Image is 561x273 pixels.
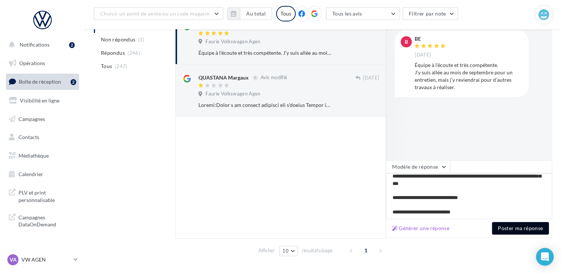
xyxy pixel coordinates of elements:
[360,245,372,256] span: 1
[4,37,78,53] button: Notifications 2
[127,50,140,56] span: (246)
[94,7,223,20] button: Choisir un point de vente ou un code magasin
[10,256,17,263] span: VA
[18,115,45,122] span: Campagnes
[4,129,81,145] a: Contacts
[415,61,523,91] div: Équipe à l’écoute et très compétente. J’y suis allée au mois de septembre pour un entretien, mais...
[205,38,260,45] span: Faurie Volkswagen Agen
[18,212,76,228] span: Campagnes DataOnDemand
[4,55,81,71] a: Opérations
[71,79,76,85] div: 2
[101,36,135,43] span: Non répondus
[18,152,49,159] span: Médiathèque
[227,7,272,20] button: Au total
[205,91,260,97] span: Faurie Volkswagen Agen
[18,171,43,177] span: Calendrier
[69,42,75,48] div: 2
[282,248,289,254] span: 10
[21,256,71,263] p: VW AGEN
[415,36,447,41] div: BE
[18,188,76,203] span: PLV et print personnalisable
[198,101,331,109] div: Loremi:Dolor s am consect adipisci eli s'doeius Tempor in utlab e dolor mag aliqu en adminim: 8) ...
[386,161,450,173] button: Modèle de réponse
[138,37,144,43] span: (1)
[18,134,39,140] span: Contacts
[6,253,79,267] a: VA VW AGEN
[415,52,431,58] span: [DATE]
[405,38,408,45] span: B
[4,93,81,108] a: Visibilité en ligne
[4,166,81,182] a: Calendrier
[4,148,81,164] a: Médiathèque
[326,7,400,20] button: Tous les avis
[276,6,296,21] div: Tous
[260,75,287,81] span: Avis modifié
[279,246,298,256] button: 10
[332,10,362,17] span: Tous les avis
[389,224,452,233] button: Générer une réponse
[20,97,59,104] span: Visibilité en ligne
[101,49,125,57] span: Répondus
[536,248,554,266] div: Open Intercom Messenger
[492,222,549,235] button: Poster ma réponse
[4,209,81,231] a: Campagnes DataOnDemand
[240,7,272,20] button: Au total
[4,111,81,127] a: Campagnes
[198,74,249,81] div: QUASTANA Margaux
[100,10,210,17] span: Choisir un point de vente ou un code magasin
[402,7,458,20] button: Filtrer par note
[101,63,112,70] span: Tous
[4,74,81,90] a: Boîte de réception2
[4,185,81,206] a: PLV et print personnalisable
[20,41,50,48] span: Notifications
[19,78,61,85] span: Boîte de réception
[198,49,331,57] div: Équipe à l’écoute et très compétente. J’y suis allée au mois de septembre pour un entretien, mais...
[19,60,45,66] span: Opérations
[302,247,333,254] span: résultats/page
[258,247,275,254] span: Afficher
[363,75,379,81] span: [DATE]
[115,63,127,69] span: (247)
